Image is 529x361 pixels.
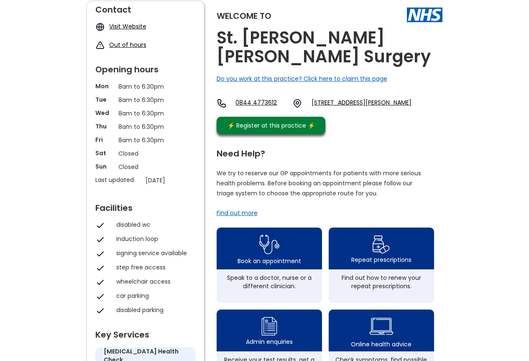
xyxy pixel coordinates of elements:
[109,41,146,49] a: Out of hours
[109,22,146,31] a: Visit Website
[95,1,196,14] div: Contact
[118,136,173,145] p: 8am to 6:30pm
[116,263,192,271] div: step free access
[372,233,390,256] img: repeat prescription icon
[95,61,196,74] div: Opening hours
[118,82,173,91] p: 8am to 6:30pm
[217,145,434,158] div: Need Help?
[235,98,286,108] a: 0844 4773612
[246,338,293,346] div: Admin enquiries
[95,176,141,184] p: Last updated:
[95,95,114,104] p: Tue
[217,28,442,66] h2: St. [PERSON_NAME] [PERSON_NAME] Surgery
[217,168,422,198] p: We try to reserve our GP appointments for patients with more serious health problems. Before book...
[351,340,411,348] div: Online health advice
[351,256,411,264] div: Repeat prescriptions
[95,162,114,171] p: Sun
[95,326,196,339] div: Key Services
[146,176,200,185] p: [DATE]
[312,98,411,108] a: [STREET_ADDRESS][PERSON_NAME]
[217,12,271,20] div: Welcome to
[116,235,192,243] div: induction loop
[223,121,319,130] div: ⚡️ Register at this practice ⚡️
[217,74,387,83] a: Do you work at this practice? Click here to claim this page
[116,306,192,314] div: disabled parking
[116,220,192,229] div: disabled wc
[370,312,393,340] img: health advice icon
[116,249,192,257] div: signing service available
[333,274,430,290] div: Find out how to renew your repeat prescriptions.
[221,274,318,290] div: Speak to a doctor, nurse or a different clinician.
[95,82,114,90] p: Mon
[217,117,325,134] a: ⚡️ Register at this practice ⚡️
[95,122,114,131] p: Thu
[217,98,227,108] img: telephone icon
[118,109,173,118] p: 8am to 6:30pm
[95,200,196,212] div: Facilities
[116,292,192,300] div: car parking
[217,228,322,303] a: book appointment icon Book an appointmentSpeak to a doctor, nurse or a different clinician.
[407,8,442,22] img: The NHS logo
[95,22,105,32] img: globe icon
[238,257,301,265] div: Book an appointment
[260,315,279,338] img: admin enquiry icon
[118,162,173,172] p: Closed
[95,41,105,50] img: exclamation icon
[118,149,173,158] p: Closed
[217,209,258,217] a: Find out more
[118,122,173,131] p: 8am to 6:30pm
[95,136,114,144] p: Fri
[116,277,192,286] div: wheelchair access
[118,95,173,105] p: 8am to 6:30pm
[292,98,302,108] img: practice location icon
[95,109,114,117] p: Wed
[329,228,434,303] a: repeat prescription iconRepeat prescriptionsFind out how to renew your repeat prescriptions.
[259,232,279,257] img: book appointment icon
[95,149,114,157] p: Sat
